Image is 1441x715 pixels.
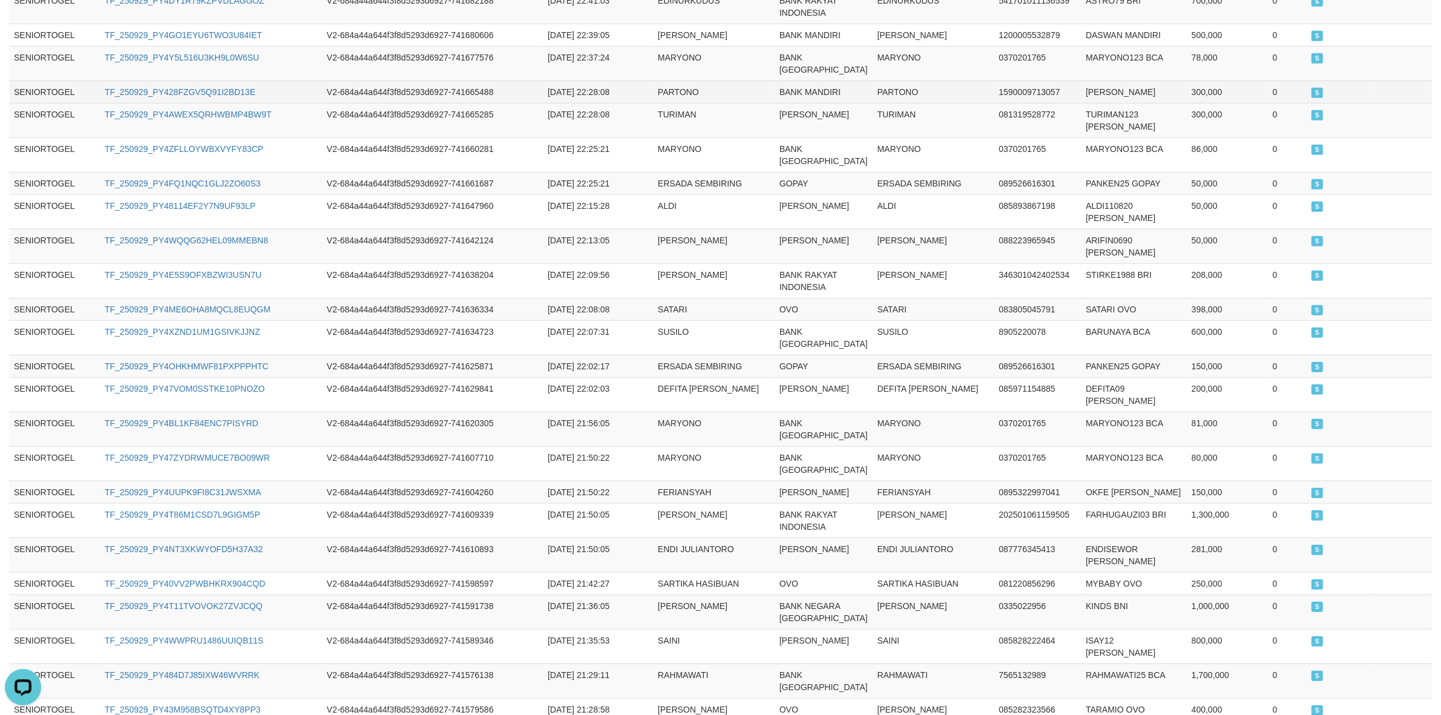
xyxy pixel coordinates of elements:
[9,538,100,572] td: SENIORTOGEL
[1081,137,1187,172] td: MARYONO123 BCA
[994,446,1081,481] td: 0370201765
[653,263,775,298] td: [PERSON_NAME]
[9,172,100,194] td: SENIORTOGEL
[9,103,100,137] td: SENIORTOGEL
[1081,412,1187,446] td: MARYONO123 BCA
[994,481,1081,503] td: 0895322997041
[873,481,994,503] td: FERIANSYAH
[873,81,994,103] td: PARTONO
[1187,298,1268,320] td: 398,000
[1268,81,1307,103] td: 0
[1268,481,1307,503] td: 0
[543,172,653,194] td: [DATE] 22:25:21
[1268,503,1307,538] td: 0
[994,172,1081,194] td: 089526616301
[653,137,775,172] td: MARYONO
[1311,305,1324,315] span: SUCCESS
[9,81,100,103] td: SENIORTOGEL
[653,595,775,629] td: [PERSON_NAME]
[105,579,265,588] a: TF_250929_PY40VV2PWBHKRX904CQD
[1268,355,1307,377] td: 0
[1187,629,1268,664] td: 800,000
[994,263,1081,298] td: 346301042402534
[105,144,263,154] a: TF_250929_PY4ZFLLOYWBXVYFY83CP
[873,355,994,377] td: ERSADA SEMBIRING
[775,572,873,595] td: OVO
[775,664,873,698] td: BANK [GEOGRAPHIC_DATA]
[994,137,1081,172] td: 0370201765
[543,503,653,538] td: [DATE] 21:50:05
[105,327,260,337] a: TF_250929_PY4XZND1UM1GSIVKJJNZ
[322,538,543,572] td: V2-684a44a644f3f8d5293d6927-741610893
[1311,88,1324,98] span: SUCCESS
[775,194,873,229] td: [PERSON_NAME]
[653,538,775,572] td: ENDI JULIANTORO
[9,595,100,629] td: SENIORTOGEL
[322,503,543,538] td: V2-684a44a644f3f8d5293d6927-741609339
[105,636,263,645] a: TF_250929_PY4WWPRU1486UUIQB11S
[105,601,263,611] a: TF_250929_PY4T11TVOVOK27ZVJCQQ
[994,103,1081,137] td: 081319528772
[1081,377,1187,412] td: DEFITA09 [PERSON_NAME]
[1187,137,1268,172] td: 86,000
[1081,46,1187,81] td: MARYONO123 BCA
[105,705,261,714] a: TF_250929_PY43M958BSQTD4XY8PP3
[543,46,653,81] td: [DATE] 22:37:24
[1081,572,1187,595] td: MYBABY OVO
[1311,202,1324,212] span: SUCCESS
[653,24,775,46] td: [PERSON_NAME]
[105,544,263,554] a: TF_250929_PY4NT3XKWYOFD5H37A32
[322,481,543,503] td: V2-684a44a644f3f8d5293d6927-741604260
[775,377,873,412] td: [PERSON_NAME]
[105,179,261,188] a: TF_250929_PY4FQ1NQC1GLJ2ZO60S3
[873,446,994,481] td: MARYONO
[1268,137,1307,172] td: 0
[1268,46,1307,81] td: 0
[9,298,100,320] td: SENIORTOGEL
[322,572,543,595] td: V2-684a44a644f3f8d5293d6927-741598597
[994,538,1081,572] td: 087776345413
[653,320,775,355] td: SUSILO
[775,103,873,137] td: [PERSON_NAME]
[775,595,873,629] td: BANK NEGARA [GEOGRAPHIC_DATA]
[9,46,100,81] td: SENIORTOGEL
[543,355,653,377] td: [DATE] 22:02:17
[994,194,1081,229] td: 085893867198
[775,629,873,664] td: [PERSON_NAME]
[653,46,775,81] td: MARYONO
[653,103,775,137] td: TURIMAN
[322,229,543,263] td: V2-684a44a644f3f8d5293d6927-741642124
[1311,488,1324,498] span: SUCCESS
[1187,503,1268,538] td: 1,300,000
[322,412,543,446] td: V2-684a44a644f3f8d5293d6927-741620305
[105,510,260,519] a: TF_250929_PY4T86M1CSD7L9GIGM5P
[1081,229,1187,263] td: ARIFIN0690 [PERSON_NAME]
[543,298,653,320] td: [DATE] 22:08:08
[543,137,653,172] td: [DATE] 22:25:21
[1311,636,1324,647] span: SUCCESS
[105,30,262,40] a: TF_250929_PY4GO1EYU6TWO3U84IET
[1268,595,1307,629] td: 0
[543,595,653,629] td: [DATE] 21:36:05
[873,412,994,446] td: MARYONO
[775,46,873,81] td: BANK [GEOGRAPHIC_DATA]
[1187,229,1268,263] td: 50,000
[543,377,653,412] td: [DATE] 22:02:03
[653,629,775,664] td: SAINI
[775,503,873,538] td: BANK RAKYAT INDONESIA
[543,194,653,229] td: [DATE] 22:15:28
[873,103,994,137] td: TURIMAN
[775,446,873,481] td: BANK [GEOGRAPHIC_DATA]
[105,53,259,62] a: TF_250929_PY4Y5L516U3KH9L0W6SU
[653,194,775,229] td: ALDI
[543,263,653,298] td: [DATE] 22:09:56
[775,481,873,503] td: [PERSON_NAME]
[775,538,873,572] td: [PERSON_NAME]
[775,172,873,194] td: GOPAY
[9,572,100,595] td: SENIORTOGEL
[873,46,994,81] td: MARYONO
[1081,194,1187,229] td: ALDI110820 [PERSON_NAME]
[1081,503,1187,538] td: FARHUGAUZI03 BRI
[1311,545,1324,555] span: SUCCESS
[994,629,1081,664] td: 085828222464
